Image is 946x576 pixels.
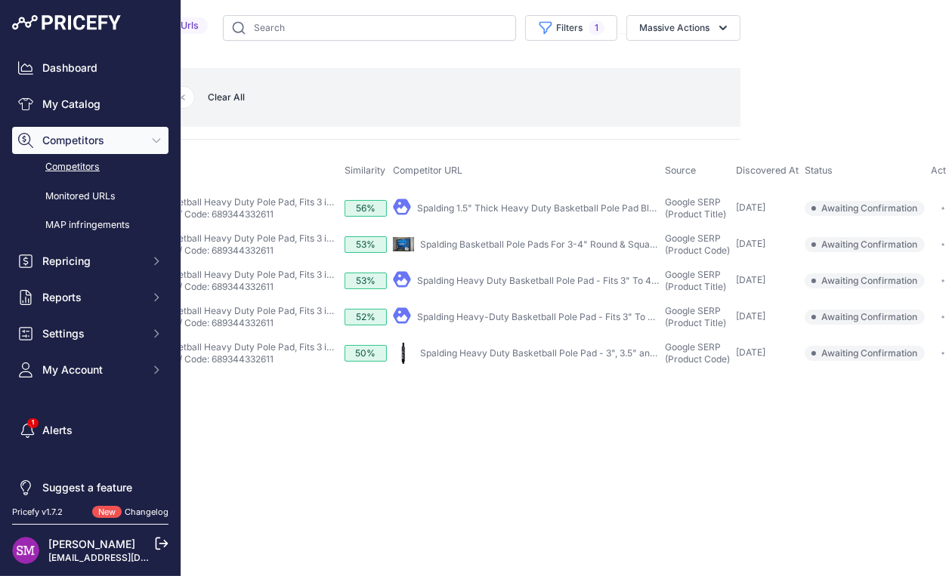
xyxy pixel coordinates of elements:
div: 53% [345,273,387,289]
button: Clear All [200,90,252,105]
span: 5 Urls [164,17,208,35]
a: Spalding Basketball Pole Pads For 3-4" Round & Square Poles ... [420,239,694,250]
span: Competitors [42,133,141,148]
button: Massive Actions [626,15,740,41]
div: 56% [345,200,387,217]
span: Google SERP (Product Code) [665,233,730,256]
img: Pricefy Logo [12,15,121,30]
span: [DATE] [736,238,765,249]
a: MAP infringements [12,212,168,239]
button: Filters1 [525,15,617,41]
a: SKU: 8040SP / Code: 689344332611 [118,281,274,292]
span: Awaiting Confirmation [805,346,925,361]
div: 52% [345,309,387,325]
div: 50% [345,345,387,362]
span: Settings [42,326,141,341]
span: New [92,506,122,519]
span: Awaiting Confirmation [805,310,925,325]
a: Spalding Heavy-Duty Basketball Pole Pad - Fits 3" To 4 ... [417,311,663,322]
span: Google SERP (Product Title) [665,305,726,328]
div: Pricefy v1.7.2 [12,506,63,519]
input: Search [223,15,516,41]
span: Google SERP (Product Title) [665,196,726,220]
div: 53% [345,236,387,253]
nav: Sidebar [12,54,168,501]
span: Competitor URL [393,165,462,176]
a: Spalding 1.5" Thick Heavy Duty Basketball Pole Pad Black [417,202,665,214]
a: SKU: 8040SP / Code: 689344332611 [118,208,274,220]
a: Monitored URLs [12,183,168,210]
span: Google SERP (Product Title) [665,269,726,292]
span: [DATE] [736,202,765,213]
button: Reports [12,284,168,311]
a: SKU: 8040SP / Code: 689344332611 [118,353,274,365]
span: Discovered At [736,165,799,176]
a: SKU: 8040SP / Code: 689344332611 [118,317,274,328]
a: Spalding Heavy Duty Basketball Pole Pad - 3", 3.5" and 4" Poles [420,347,694,359]
a: Changelog [125,507,168,517]
a: Dashboard [12,54,168,82]
a: Spalding Heavy Duty Basketball Pole Pad - Fits 3" To 4" ... [417,275,665,286]
span: Status [805,165,833,176]
button: Repricing [12,248,168,275]
span: Google SERP (Product Code) [665,341,730,365]
a: SKU: 8040SP / Code: 689344332611 [118,245,274,256]
button: My Account [12,356,168,383]
span: Similarity [345,165,385,176]
a: [EMAIL_ADDRESS][DOMAIN_NAME] [48,552,206,563]
span: [DATE] [736,347,765,358]
a: [PERSON_NAME] [48,537,135,550]
span: Source [665,165,696,176]
a: Competitors [12,154,168,180]
a: My Catalog [12,91,168,118]
span: [DATE] [736,274,765,285]
button: Settings [12,320,168,347]
button: Competitors [12,127,168,154]
span: Awaiting Confirmation [805,237,925,252]
span: [DATE] [736,310,765,322]
a: Suggest a feature [12,474,168,501]
span: 1 [589,20,604,35]
span: My Account [42,362,141,377]
span: Awaiting Confirmation [805,201,925,216]
span: Repricing [42,254,141,269]
a: Alerts [12,417,168,444]
span: Awaiting Confirmation [805,273,925,288]
span: Reports [42,290,141,305]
